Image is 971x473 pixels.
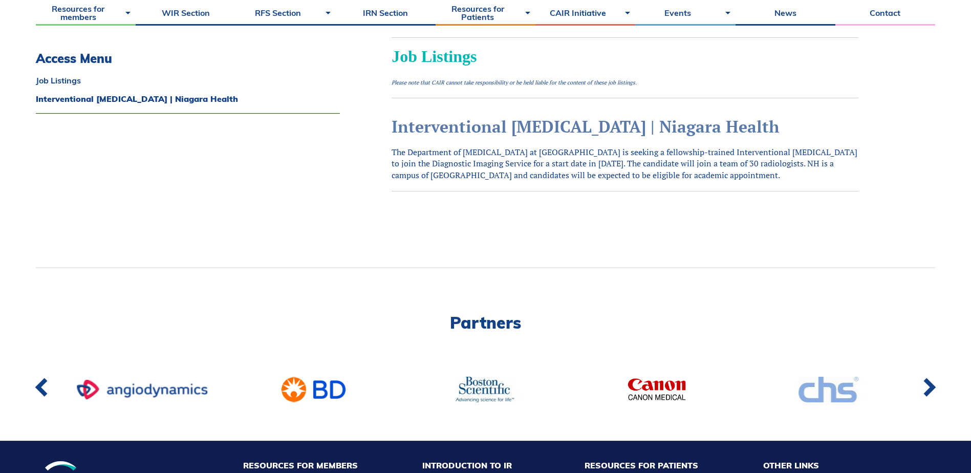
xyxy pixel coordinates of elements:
[392,47,477,66] span: Job Listings
[36,76,340,84] a: Job Listings
[392,79,637,86] em: Please note that CAIR cannot take responsibility or be held liable for the content of these job l...
[36,95,340,103] a: Interventional [MEDICAL_DATA] | Niagara Health
[36,51,340,66] h3: Access Menu
[392,116,779,137] a: Interventional [MEDICAL_DATA] | Niagara Health
[392,146,858,181] p: The Department of [MEDICAL_DATA] at [GEOGRAPHIC_DATA] is seeking a fellowship-trained Interventio...
[36,314,935,331] h2: Partners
